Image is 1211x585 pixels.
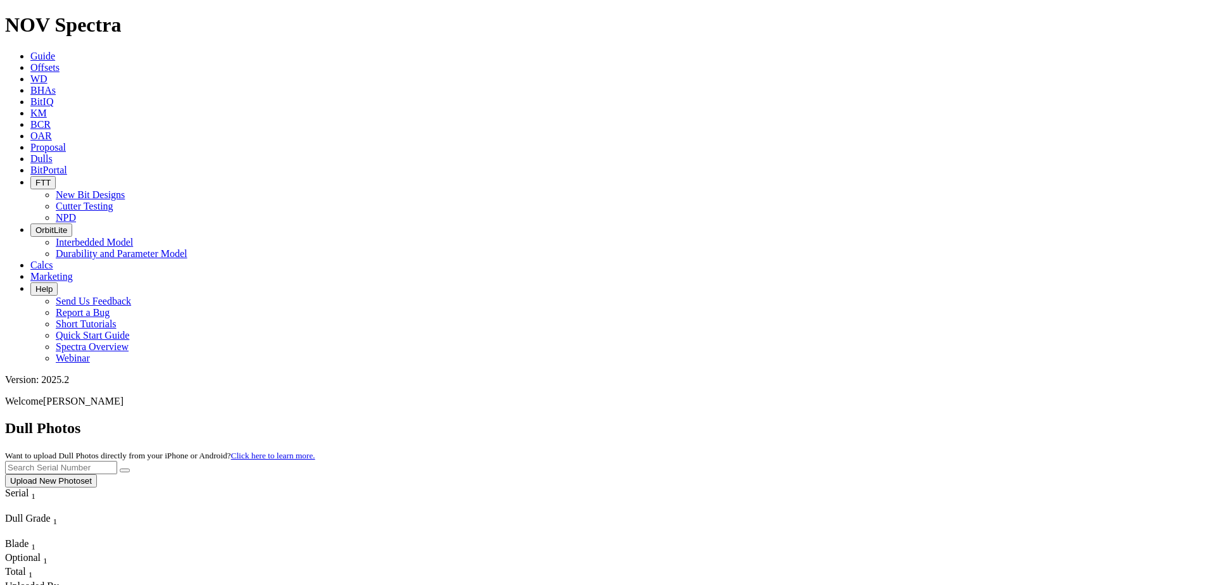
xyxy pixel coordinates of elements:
div: Serial Sort None [5,487,59,501]
a: WD [30,73,48,84]
a: BitIQ [30,96,53,107]
p: Welcome [5,396,1206,407]
div: Sort None [5,552,49,566]
span: Sort None [31,538,35,549]
a: Quick Start Guide [56,330,129,341]
a: Calcs [30,260,53,270]
a: KM [30,108,47,118]
div: Sort None [5,513,94,538]
div: Blade Sort None [5,538,49,552]
span: Optional [5,552,41,563]
div: Version: 2025.2 [5,374,1206,386]
span: Sort None [43,552,48,563]
div: Column Menu [5,527,94,538]
span: Serial [5,487,29,498]
sub: 1 [31,491,35,501]
span: OrbitLite [35,225,67,235]
span: Sort None [29,566,33,577]
span: Sort None [53,513,58,524]
a: Send Us Feedback [56,296,131,306]
a: Interbedded Model [56,237,133,248]
div: Optional Sort None [5,552,49,566]
div: Dull Grade Sort None [5,513,94,527]
div: Sort None [5,566,49,580]
a: Dulls [30,153,53,164]
sub: 1 [43,556,48,565]
a: Proposal [30,142,66,153]
a: BHAs [30,85,56,96]
sub: 1 [29,570,33,580]
span: Dull Grade [5,513,51,524]
span: [PERSON_NAME] [43,396,124,406]
h2: Dull Photos [5,420,1206,437]
small: Want to upload Dull Photos directly from your iPhone or Android? [5,451,315,460]
span: Sort None [31,487,35,498]
a: NPD [56,212,76,223]
a: Short Tutorials [56,318,117,329]
div: Sort None [5,487,59,513]
span: Help [35,284,53,294]
h1: NOV Spectra [5,13,1206,37]
a: Report a Bug [56,307,110,318]
div: Column Menu [5,501,59,513]
a: Marketing [30,271,73,282]
a: Click here to learn more. [231,451,315,460]
a: Offsets [30,62,60,73]
a: BitPortal [30,165,67,175]
a: Cutter Testing [56,201,113,211]
span: FTT [35,178,51,187]
button: Help [30,282,58,296]
button: Upload New Photoset [5,474,97,487]
a: Guide [30,51,55,61]
a: BCR [30,119,51,130]
span: Total [5,566,26,577]
span: Blade [5,538,29,549]
a: Durability and Parameter Model [56,248,187,259]
a: New Bit Designs [56,189,125,200]
a: OAR [30,130,52,141]
a: Spectra Overview [56,341,129,352]
sub: 1 [53,517,58,526]
sub: 1 [31,542,35,551]
a: Webinar [56,353,90,363]
button: OrbitLite [30,223,72,237]
input: Search Serial Number [5,461,117,474]
div: Total Sort None [5,566,49,580]
button: FTT [30,176,56,189]
div: Sort None [5,538,49,552]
